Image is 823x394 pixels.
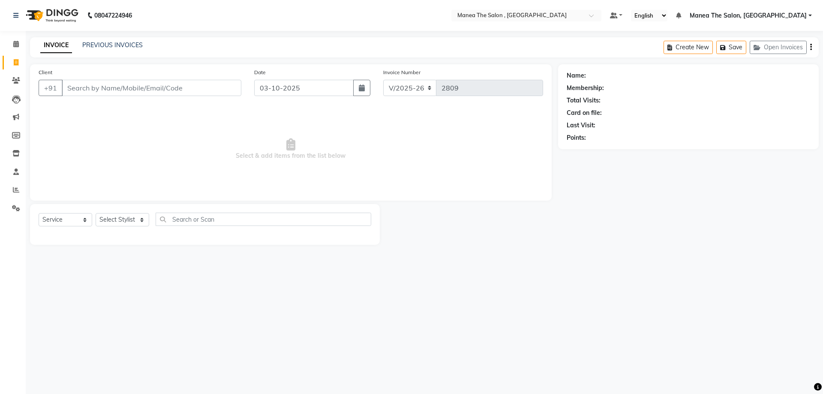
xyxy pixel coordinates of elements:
div: Points: [567,133,586,142]
a: INVOICE [40,38,72,53]
a: PREVIOUS INVOICES [82,41,143,49]
b: 08047224946 [94,3,132,27]
button: +91 [39,80,63,96]
input: Search by Name/Mobile/Email/Code [62,80,241,96]
div: Total Visits: [567,96,601,105]
button: Open Invoices [750,41,807,54]
span: Manea The Salon, [GEOGRAPHIC_DATA] [690,11,807,20]
div: Last Visit: [567,121,595,130]
img: logo [22,3,81,27]
span: Select & add items from the list below [39,106,543,192]
div: Name: [567,71,586,80]
label: Invoice Number [383,69,421,76]
button: Create New [664,41,713,54]
div: Membership: [567,84,604,93]
label: Date [254,69,266,76]
div: Card on file: [567,108,602,117]
label: Client [39,69,52,76]
button: Save [716,41,746,54]
input: Search or Scan [156,213,371,226]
